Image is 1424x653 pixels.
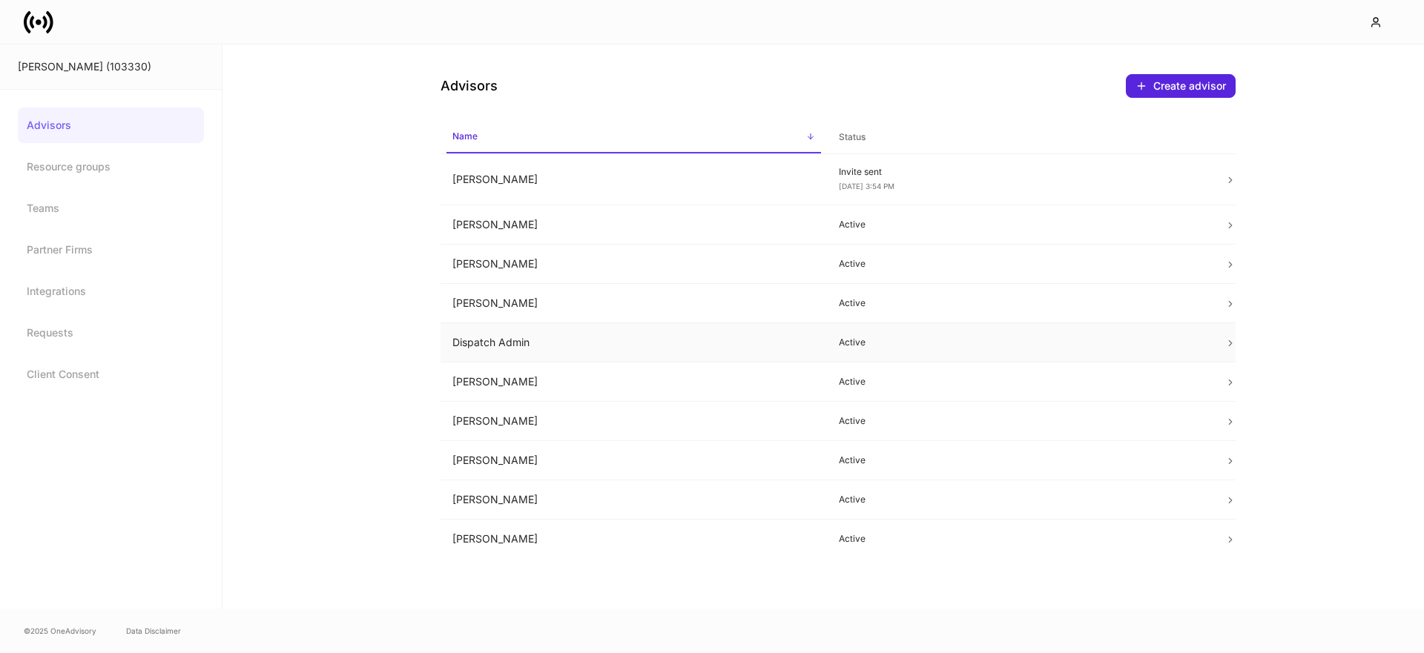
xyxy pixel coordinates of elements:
p: Invite sent [839,166,1201,178]
h6: Name [452,129,478,143]
a: Partner Firms [18,232,204,268]
td: [PERSON_NAME] [441,205,827,245]
div: [PERSON_NAME] (103330) [18,59,204,74]
p: Active [839,297,1201,309]
a: Client Consent [18,357,204,392]
span: Name [446,122,821,153]
td: [PERSON_NAME] [441,402,827,441]
h4: Advisors [441,77,498,95]
span: [DATE] 3:54 PM [839,182,894,190]
a: Requests [18,315,204,351]
td: [PERSON_NAME] [441,154,827,205]
button: Create advisor [1126,74,1236,98]
td: [PERSON_NAME] [441,520,827,559]
a: Data Disclaimer [126,625,181,637]
td: Dispatch Admin [441,323,827,362]
td: [PERSON_NAME] [441,441,827,480]
p: Active [839,258,1201,270]
p: Active [839,376,1201,388]
a: Resource groups [18,149,204,185]
p: Active [839,494,1201,506]
span: Status [833,122,1207,153]
h6: Status [839,130,866,144]
td: [PERSON_NAME] [441,480,827,520]
p: Active [839,337,1201,348]
td: [PERSON_NAME] [441,284,827,323]
td: [PERSON_NAME] [441,362,827,402]
td: [PERSON_NAME] [441,245,827,284]
span: © 2025 OneAdvisory [24,625,96,637]
a: Integrations [18,274,204,309]
p: Active [839,533,1201,545]
p: Active [839,454,1201,466]
div: Create advisor [1135,80,1226,92]
p: Active [839,415,1201,427]
a: Advisors [18,107,204,143]
p: Active [839,219,1201,231]
a: Teams [18,190,204,226]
